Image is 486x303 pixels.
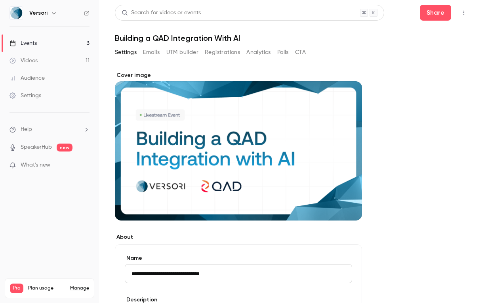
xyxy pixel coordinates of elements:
[115,46,137,59] button: Settings
[143,46,160,59] button: Emails
[295,46,306,59] button: CTA
[29,9,48,17] h6: Versori
[10,284,23,293] span: Pro
[21,143,52,151] a: SpeakerHub
[10,74,45,82] div: Audience
[10,7,23,19] img: Versori
[10,39,37,47] div: Events
[10,92,41,100] div: Settings
[246,46,271,59] button: Analytics
[70,285,89,291] a: Manage
[122,9,201,17] div: Search for videos or events
[277,46,289,59] button: Polls
[10,125,90,134] li: help-dropdown-opener
[115,71,362,79] label: Cover image
[115,71,362,221] section: Cover image
[166,46,198,59] button: UTM builder
[125,254,352,262] label: Name
[115,233,362,241] label: About
[205,46,240,59] button: Registrations
[10,57,38,65] div: Videos
[21,125,32,134] span: Help
[115,33,470,43] h1: Building a QAD Integration With AI
[80,162,90,169] iframe: Noticeable Trigger
[57,144,72,151] span: new
[28,285,65,291] span: Plan usage
[21,161,50,169] span: What's new
[420,5,451,21] button: Share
